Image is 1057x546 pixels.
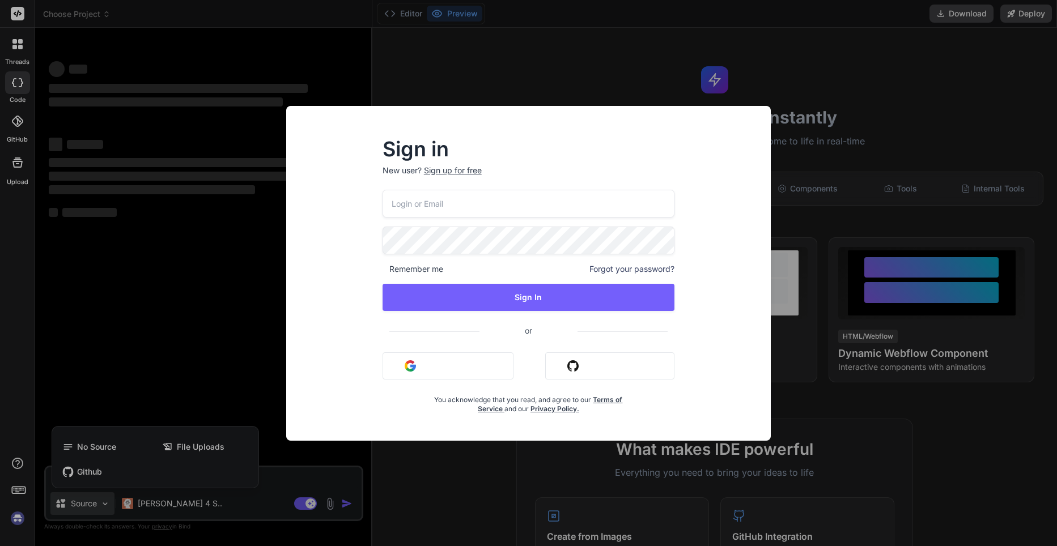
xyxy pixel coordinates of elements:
[431,389,626,413] div: You acknowledge that you read, and agree to our and our
[383,165,675,190] p: New user?
[424,165,482,176] div: Sign up for free
[383,352,513,379] button: Sign in with Google
[478,395,623,413] a: Terms of Service
[383,284,675,311] button: Sign In
[405,360,416,372] img: google
[383,140,675,158] h2: Sign in
[589,263,674,275] span: Forgot your password?
[383,263,443,275] span: Remember me
[545,352,674,379] button: Sign in with Github
[530,404,579,413] a: Privacy Policy.
[479,317,578,344] span: or
[567,360,579,372] img: github
[383,190,675,217] input: Login or Email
